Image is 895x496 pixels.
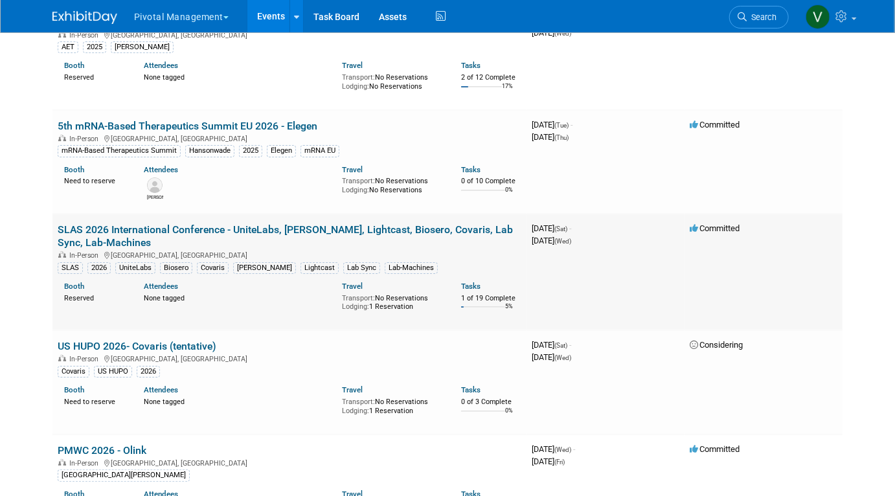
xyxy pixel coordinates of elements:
span: [DATE] [532,444,575,454]
a: Tasks [461,385,481,394]
div: 2025 [239,145,262,157]
div: No Reservations No Reservations [342,71,442,91]
span: [DATE] [532,132,569,142]
span: Lodging: [342,82,369,91]
a: Attendees [144,385,178,394]
span: Considering [690,340,743,350]
a: Tasks [461,282,481,291]
div: None tagged [144,291,333,303]
a: US HUPO 2026- Covaris (tentative) [58,340,216,352]
a: Attendees [144,61,178,70]
span: In-Person [69,459,102,468]
span: Transport: [342,294,375,302]
span: [DATE] [532,340,571,350]
img: In-Person Event [58,251,66,258]
span: - [569,340,571,350]
div: Need to reserve [64,395,124,407]
span: Transport: [342,177,375,185]
div: [GEOGRAPHIC_DATA][PERSON_NAME] [58,469,190,481]
span: (Wed) [554,238,571,245]
span: Lodging: [342,407,369,415]
div: 1 of 19 Complete [461,294,521,303]
div: Reserved [64,71,124,82]
span: - [573,444,575,454]
span: (Wed) [554,446,571,453]
a: Booth [64,385,84,394]
div: [GEOGRAPHIC_DATA], [GEOGRAPHIC_DATA] [58,353,521,363]
div: No Reservations 1 Reservation [342,395,442,415]
span: Transport: [342,73,375,82]
span: Transport: [342,398,375,406]
div: UniteLabs [115,262,155,274]
div: Hansonwade [185,145,234,157]
span: Committed [690,223,740,233]
span: In-Person [69,31,102,39]
span: [DATE] [532,120,572,130]
div: [GEOGRAPHIC_DATA], [GEOGRAPHIC_DATA] [58,133,521,143]
div: Lightcast [300,262,339,274]
span: [DATE] [532,457,565,466]
div: Lab Sync [343,262,380,274]
div: 2026 [137,366,160,378]
a: Tasks [461,165,481,174]
div: 0 of 10 Complete [461,177,521,186]
span: (Sat) [554,225,567,232]
div: 2 of 12 Complete [461,73,521,82]
img: ExhibitDay [52,11,117,24]
div: [PERSON_NAME] [111,41,174,53]
div: Covaris [58,366,89,378]
span: - [569,223,571,233]
div: [PERSON_NAME] [233,262,296,274]
span: (Fri) [554,458,565,466]
a: Tasks [461,61,481,70]
a: Booth [64,61,84,70]
span: [DATE] [532,223,571,233]
div: mRNA-Based Therapeutics Summit [58,145,181,157]
td: 17% [502,83,513,100]
td: 0% [505,186,513,204]
span: (Wed) [554,30,571,37]
div: Lab-Machines [385,262,438,274]
div: US HUPO [94,366,132,378]
div: 2026 [87,262,111,274]
span: (Tue) [554,122,569,129]
a: Attendees [144,165,178,174]
img: In-Person Event [58,135,66,141]
a: Booth [64,165,84,174]
a: 5th mRNA-Based Therapeutics Summit EU 2026 - Elegen [58,120,317,132]
a: Travel [342,282,363,291]
a: PMWC 2026 - Olink [58,444,146,457]
div: Covaris [197,262,229,274]
div: 0 of 3 Complete [461,398,521,407]
span: [DATE] [532,236,571,245]
div: None tagged [144,395,333,407]
div: AET [58,41,78,53]
div: [GEOGRAPHIC_DATA], [GEOGRAPHIC_DATA] [58,249,521,260]
td: 5% [505,303,513,321]
span: Lodging: [342,302,369,311]
a: SLAS 2026 International Conference - UniteLabs, [PERSON_NAME], Lightcast, Biosero, Covaris, Lab S... [58,223,513,249]
a: Search [729,6,789,28]
a: Travel [342,165,363,174]
img: Ross Kettleborough [147,177,163,193]
span: Lodging: [342,186,369,194]
img: In-Person Event [58,355,66,361]
span: In-Person [69,135,102,143]
div: None tagged [144,71,333,82]
span: (Sat) [554,342,567,349]
span: In-Person [69,355,102,363]
span: Committed [690,120,740,130]
span: Search [747,12,776,22]
a: Booth [64,282,84,291]
a: Attendees [144,282,178,291]
div: Elegen [267,145,296,157]
div: Need to reserve [64,174,124,186]
span: (Wed) [554,354,571,361]
img: In-Person Event [58,459,66,466]
span: Committed [690,444,740,454]
div: SLAS [58,262,83,274]
a: Travel [342,61,363,70]
img: In-Person Event [58,31,66,38]
a: Travel [342,385,363,394]
td: 0% [505,407,513,425]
